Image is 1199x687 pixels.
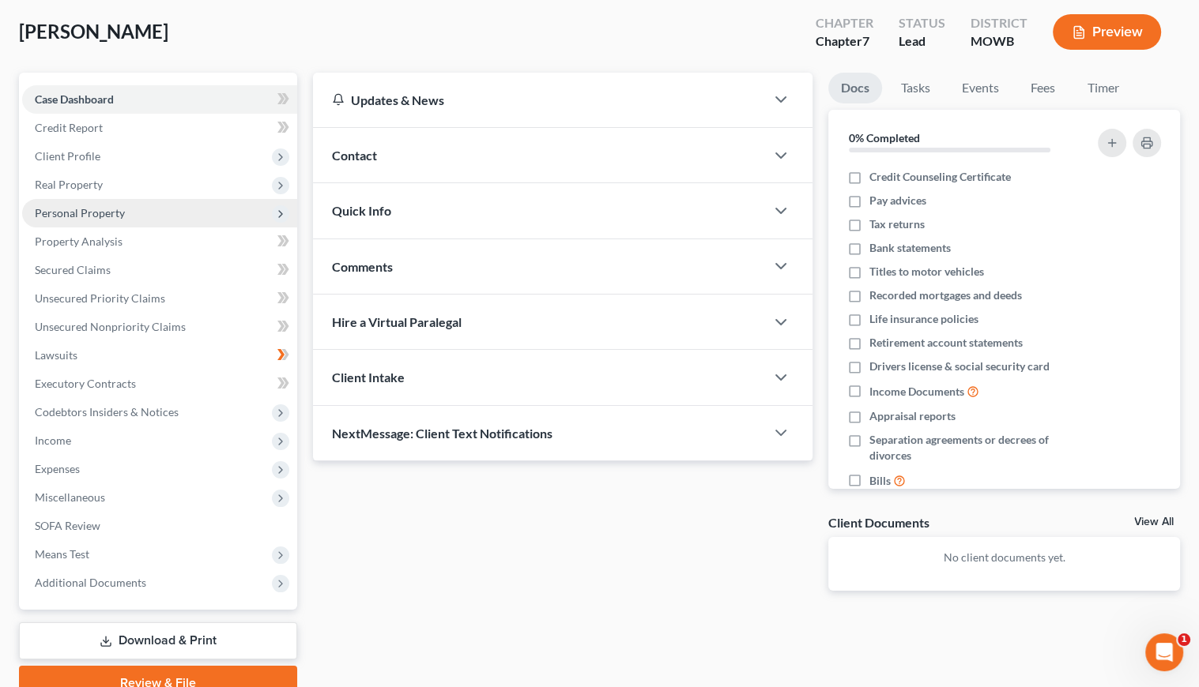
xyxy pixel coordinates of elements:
[828,514,929,531] div: Client Documents
[888,73,943,103] a: Tasks
[869,335,1023,351] span: Retirement account statements
[35,235,123,248] span: Property Analysis
[899,14,945,32] div: Status
[869,287,1022,303] span: Recorded mortgages and deeds
[899,32,945,51] div: Lead
[1075,73,1132,103] a: Timer
[332,92,745,108] div: Updates & News
[1053,14,1161,50] button: Preview
[22,114,297,142] a: Credit Report
[1134,516,1174,527] a: View All
[869,169,1011,185] span: Credit Counseling Certificate
[35,320,186,333] span: Unsecured Nonpriority Claims
[22,370,297,398] a: Executory Contracts
[862,33,869,48] span: 7
[841,550,1167,565] p: No client documents yet.
[35,348,77,362] span: Lawsuits
[22,512,297,540] a: SOFA Review
[949,73,1012,103] a: Events
[35,92,114,106] span: Case Dashboard
[869,432,1079,464] span: Separation agreements or decrees of divorces
[869,216,925,232] span: Tax returns
[869,240,951,256] span: Bank statements
[869,264,984,280] span: Titles to motor vehicles
[869,359,1050,374] span: Drivers license & social security card
[332,426,552,441] span: NextMessage: Client Text Notifications
[332,259,393,274] span: Comments
[35,377,136,390] span: Executory Contracts
[1145,633,1183,671] iframe: Intercom live chat
[35,121,103,134] span: Credit Report
[35,405,179,419] span: Codebtors Insiders & Notices
[816,14,873,32] div: Chapter
[849,131,920,145] strong: 0% Completed
[35,519,100,532] span: SOFA Review
[332,148,377,163] span: Contact
[332,203,391,218] span: Quick Info
[35,206,125,220] span: Personal Property
[332,370,405,385] span: Client Intake
[19,20,168,43] span: [PERSON_NAME]
[1018,73,1069,103] a: Fees
[971,32,1027,51] div: MOWB
[869,193,926,208] span: Pay advices
[22,227,297,256] a: Property Analysis
[869,384,964,400] span: Income Documents
[35,178,103,191] span: Real Property
[35,576,146,589] span: Additional Documents
[869,311,978,327] span: Life insurance policies
[35,291,165,305] span: Unsecured Priority Claims
[1178,633,1190,646] span: 1
[35,263,111,276] span: Secured Claims
[22,256,297,284] a: Secured Claims
[19,622,297,659] a: Download & Print
[35,149,100,163] span: Client Profile
[22,341,297,370] a: Lawsuits
[35,547,89,561] span: Means Test
[869,473,891,489] span: Bills
[35,490,105,504] span: Miscellaneous
[35,434,71,447] span: Income
[35,462,80,475] span: Expenses
[22,284,297,313] a: Unsecured Priority Claims
[971,14,1027,32] div: District
[828,73,882,103] a: Docs
[816,32,873,51] div: Chapter
[22,85,297,114] a: Case Dashboard
[22,313,297,341] a: Unsecured Nonpriority Claims
[332,314,462,329] span: Hire a Virtual Paralegal
[869,408,956,424] span: Appraisal reports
